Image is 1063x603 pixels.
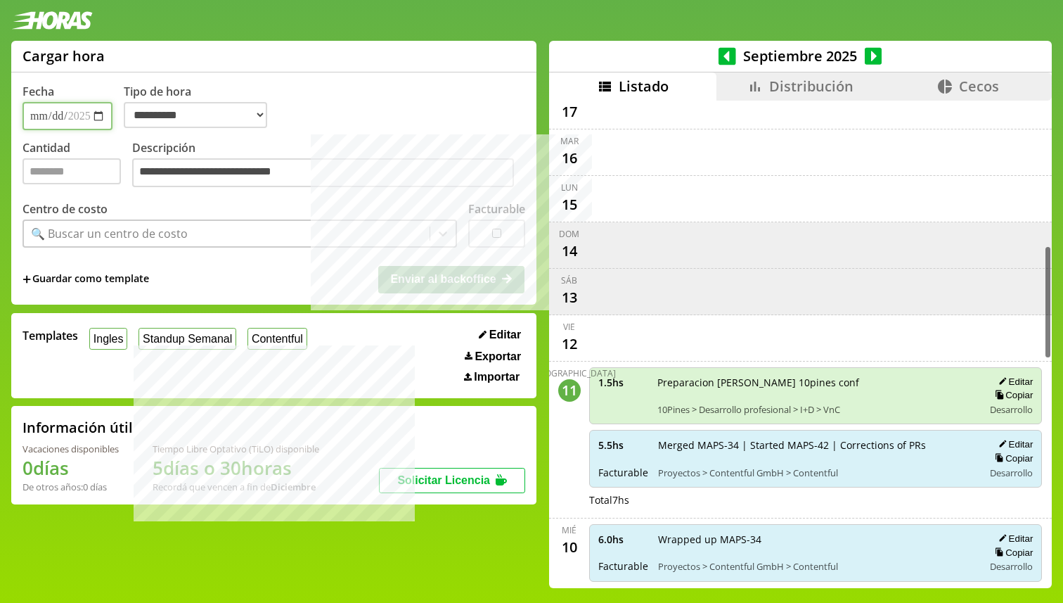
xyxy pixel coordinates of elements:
button: Editar [994,438,1033,450]
span: Desarrollo [990,560,1033,573]
label: Facturable [468,201,525,217]
span: Listado [619,77,669,96]
span: Facturable [598,559,648,573]
button: Contentful [247,328,307,350]
span: Septiembre 2025 [736,46,865,65]
span: 1.5 hs [598,376,648,389]
span: +Guardar como template [22,272,149,287]
span: Wrapped up MAPS-34 [658,533,974,546]
div: Vacaciones disponibles [22,443,119,455]
span: + [22,272,31,287]
div: 15 [558,193,581,216]
button: Copiar [991,389,1033,401]
div: lun [561,182,578,193]
div: scrollable content [549,101,1052,586]
b: Diciembre [271,481,316,493]
textarea: Descripción [132,158,514,188]
span: Cecos [959,77,999,96]
h1: Cargar hora [22,46,105,65]
div: mié [562,524,576,536]
span: Desarrollo [990,466,1033,479]
h1: 5 días o 30 horas [153,455,319,481]
label: Centro de costo [22,201,108,217]
div: sáb [561,274,577,286]
label: Fecha [22,84,54,99]
span: Distribución [769,77,853,96]
button: Editar [994,533,1033,545]
span: Facturable [598,466,648,479]
button: Copiar [991,547,1033,559]
div: Recordá que vencen a fin de [153,481,319,493]
button: Editar [994,376,1033,388]
span: Editar [489,329,521,341]
div: 14 [558,240,581,262]
input: Cantidad [22,158,121,184]
select: Tipo de hora [124,102,267,128]
span: 10Pines > Desarrollo profesional > I+D > VnC [657,403,974,416]
button: Solicitar Licencia [379,468,525,493]
div: vie [563,321,575,333]
div: De otros años: 0 días [22,481,119,493]
div: Total 7 hs [589,493,1043,507]
span: Solicitar Licencia [397,474,490,486]
span: Templates [22,328,78,343]
button: Exportar [460,350,525,364]
div: 13 [558,286,581,309]
span: 5.5 hs [598,438,648,452]
label: Cantidad [22,140,132,191]
div: [DEMOGRAPHIC_DATA] [523,367,616,379]
span: Proyectos > Contentful GmbH > Contentful [658,466,974,479]
label: Descripción [132,140,525,191]
div: 16 [558,147,581,170]
button: Ingles [89,328,127,350]
div: 🔍 Buscar un centro de costo [31,226,188,241]
img: logotipo [11,11,93,30]
span: Proyectos > Contentful GmbH > Contentful [658,560,974,573]
h2: Información útil [22,418,133,437]
div: 11 [558,379,581,402]
span: Merged MAPS-34 | Started MAPS-42 | Corrections of PRs [658,438,974,452]
div: Tiempo Libre Optativo (TiLO) disponible [153,443,319,455]
div: mar [560,135,579,147]
span: Importar [474,371,520,383]
div: 10 [558,536,581,559]
div: 12 [558,333,581,355]
span: Exportar [475,350,521,363]
span: Desarrollo [990,403,1033,416]
button: Editar [475,328,525,342]
button: Standup Semanal [138,328,236,350]
span: Preparacion [PERSON_NAME] 10pines conf [657,376,974,389]
button: Copiar [991,452,1033,464]
span: 6.0 hs [598,533,648,546]
div: 17 [558,101,581,123]
label: Tipo de hora [124,84,278,130]
div: dom [559,228,579,240]
h1: 0 días [22,455,119,481]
